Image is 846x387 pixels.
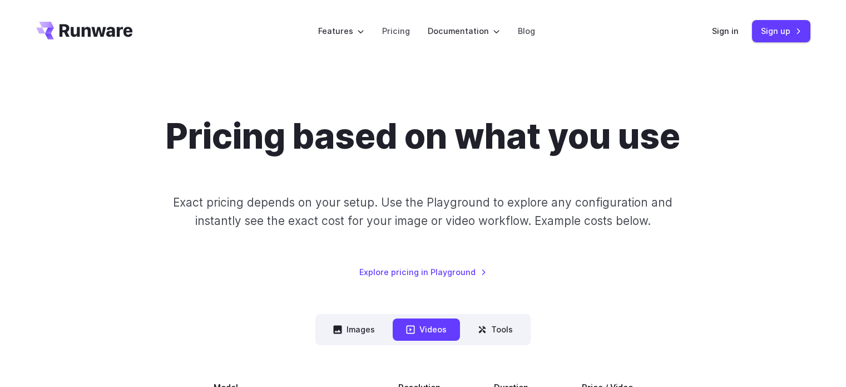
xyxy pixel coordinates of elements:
h1: Pricing based on what you use [166,116,680,158]
label: Features [318,25,364,37]
a: Go to / [36,22,133,40]
button: Videos [393,319,460,340]
a: Sign in [712,25,739,37]
a: Pricing [382,25,410,37]
a: Blog [518,25,535,37]
label: Documentation [428,25,500,37]
p: Exact pricing depends on your setup. Use the Playground to explore any configuration and instantl... [152,193,694,231]
a: Explore pricing in Playground [359,266,487,278]
button: Images [320,319,388,340]
button: Tools [464,319,526,340]
a: Sign up [752,20,810,42]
